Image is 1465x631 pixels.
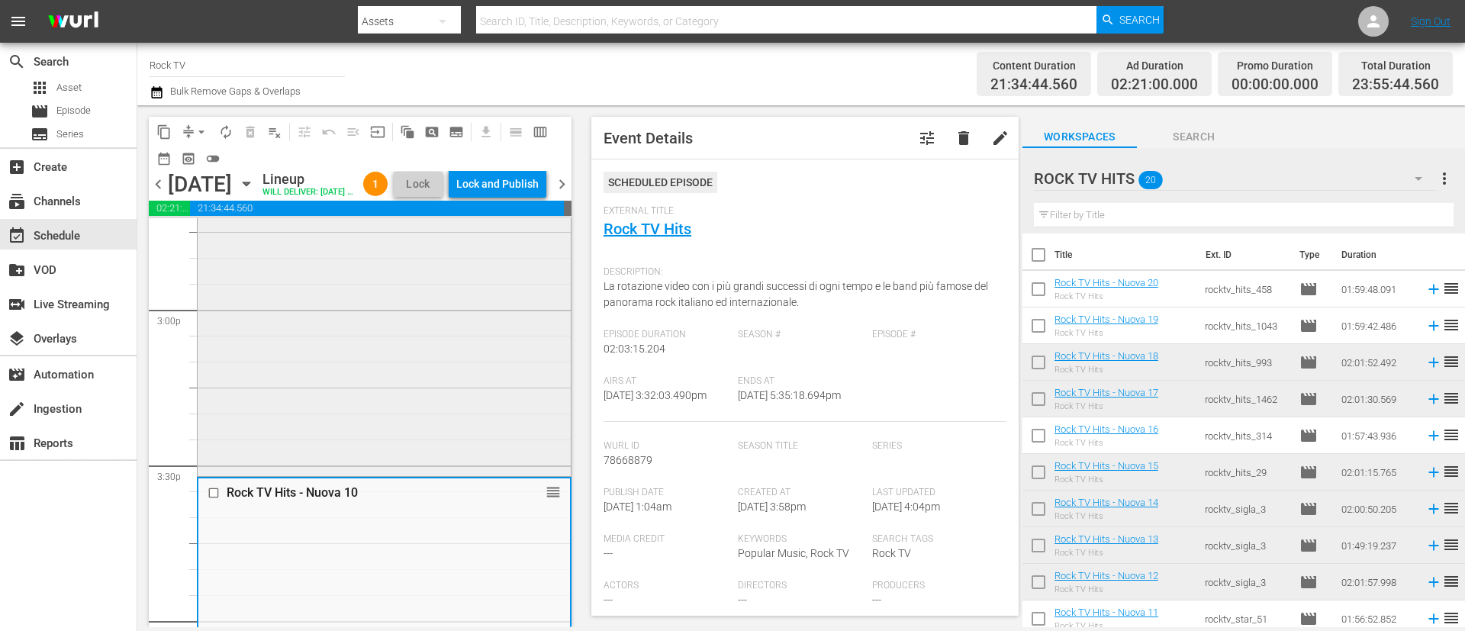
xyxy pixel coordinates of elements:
span: Episode [1299,353,1318,372]
td: 01:59:48.091 [1335,271,1419,307]
span: pageview_outlined [424,124,439,140]
td: rocktv_hits_1462 [1199,381,1293,417]
span: 02:21:00.000 [1111,76,1198,94]
span: Episode Duration [604,329,730,341]
a: Sign Out [1411,15,1451,27]
span: Last Updated [872,487,999,499]
div: ROCK TV HITS [1034,157,1437,200]
div: Scheduled Episode [604,172,717,193]
span: reorder [1442,572,1460,591]
span: calendar_view_week_outlined [533,124,548,140]
div: Lock and Publish [456,170,539,198]
td: rocktv_sigla_3 [1199,564,1293,600]
span: Customize Events [287,117,317,146]
div: Rock TV Hits [1054,401,1158,411]
td: rocktv_sigla_3 [1199,527,1293,564]
span: Search [1137,127,1251,146]
span: Actors [604,580,730,592]
span: Episode [1299,500,1318,518]
span: 1 [363,178,388,190]
span: Series [56,127,84,142]
span: subtitles_outlined [449,124,464,140]
span: edit [991,129,1009,147]
svg: Add to Schedule [1425,501,1442,517]
a: Rock TV Hits - Nuova 12 [1054,570,1158,581]
span: 24 hours Lineup View is OFF [201,146,225,171]
span: Month Calendar View [152,146,176,171]
span: Media Credit [604,533,730,546]
div: Ad Duration [1111,55,1198,76]
td: rocktv_hits_458 [1199,271,1293,307]
button: Lock [394,172,443,197]
span: preview_outlined [181,151,196,166]
span: Week Calendar View [528,120,552,144]
svg: Add to Schedule [1425,354,1442,371]
span: External Title [604,205,999,217]
span: VOD [8,261,26,279]
th: Title [1054,233,1197,276]
span: reorder [1442,353,1460,371]
span: 00:04:15.440 [564,201,572,216]
span: reorder [1442,389,1460,407]
span: [DATE] 3:32:03.490pm [604,389,707,401]
span: Directors [738,580,865,592]
button: reorder [546,484,561,499]
span: [DATE] 4:04pm [872,501,940,513]
div: Rock TV Hits [1054,365,1158,375]
span: compress [181,124,196,140]
button: more_vert [1435,160,1454,197]
span: chevron_right [552,175,572,194]
a: Rock TV Hits [604,220,691,238]
span: Series [872,440,999,452]
div: Lineup [262,171,357,188]
div: Rock TV Hits [1054,438,1158,448]
span: menu [9,12,27,31]
span: Publish Date [604,487,730,499]
span: Episode [1299,390,1318,408]
span: Created At [738,487,865,499]
span: reorder [546,484,561,501]
span: Episode [31,102,49,121]
span: View Backup [176,146,201,171]
span: Lock [400,176,436,192]
td: rocktv_hits_993 [1199,344,1293,381]
span: Create Search Block [420,120,444,144]
span: Search [8,53,26,71]
svg: Add to Schedule [1425,317,1442,334]
span: 21:34:44.560 [190,201,564,216]
svg: Add to Schedule [1425,537,1442,554]
span: Copy Lineup [152,120,176,144]
span: --- [604,594,613,606]
span: Asset [56,80,82,95]
div: Rock TV Hits [1054,475,1158,485]
span: 21:34:44.560 [990,76,1077,94]
span: Remove Gaps & Overlaps [176,120,214,144]
span: Download as CSV [468,117,498,146]
span: arrow_drop_down [194,124,209,140]
span: reorder [1442,316,1460,334]
span: Loop Content [214,120,238,144]
svg: Add to Schedule [1425,574,1442,591]
span: Automation [8,365,26,384]
span: Rock TV [872,547,911,559]
a: Rock TV Hits - Nuova 18 [1054,350,1158,362]
span: 78668879 [604,454,652,466]
span: Update Metadata from Key Asset [365,120,390,144]
img: ans4CAIJ8jUAAAAAAAAAAAAAAAAAAAAAAAAgQb4GAAAAAAAAAAAAAAAAAAAAAAAAJMjXAAAAAAAAAAAAAAAAAAAAAAAAgAT5G... [37,4,110,40]
span: reorder [1442,536,1460,554]
div: Rock TV Hits [1054,621,1158,631]
span: 23:55:44.560 [1352,76,1439,94]
span: reorder [1442,462,1460,481]
span: 00:00:00.000 [1232,76,1318,94]
td: 02:00:50.205 [1335,491,1419,527]
span: Series [31,125,49,143]
span: Bulk Remove Gaps & Overlaps [168,85,301,97]
span: Day Calendar View [498,117,528,146]
a: Rock TV Hits - Nuova 17 [1054,387,1158,398]
td: 02:01:57.998 [1335,564,1419,600]
span: reorder [1442,426,1460,444]
td: 01:59:42.486 [1335,307,1419,344]
span: Asset [31,79,49,97]
span: Overlays [8,330,26,348]
td: rocktv_hits_1043 [1199,307,1293,344]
